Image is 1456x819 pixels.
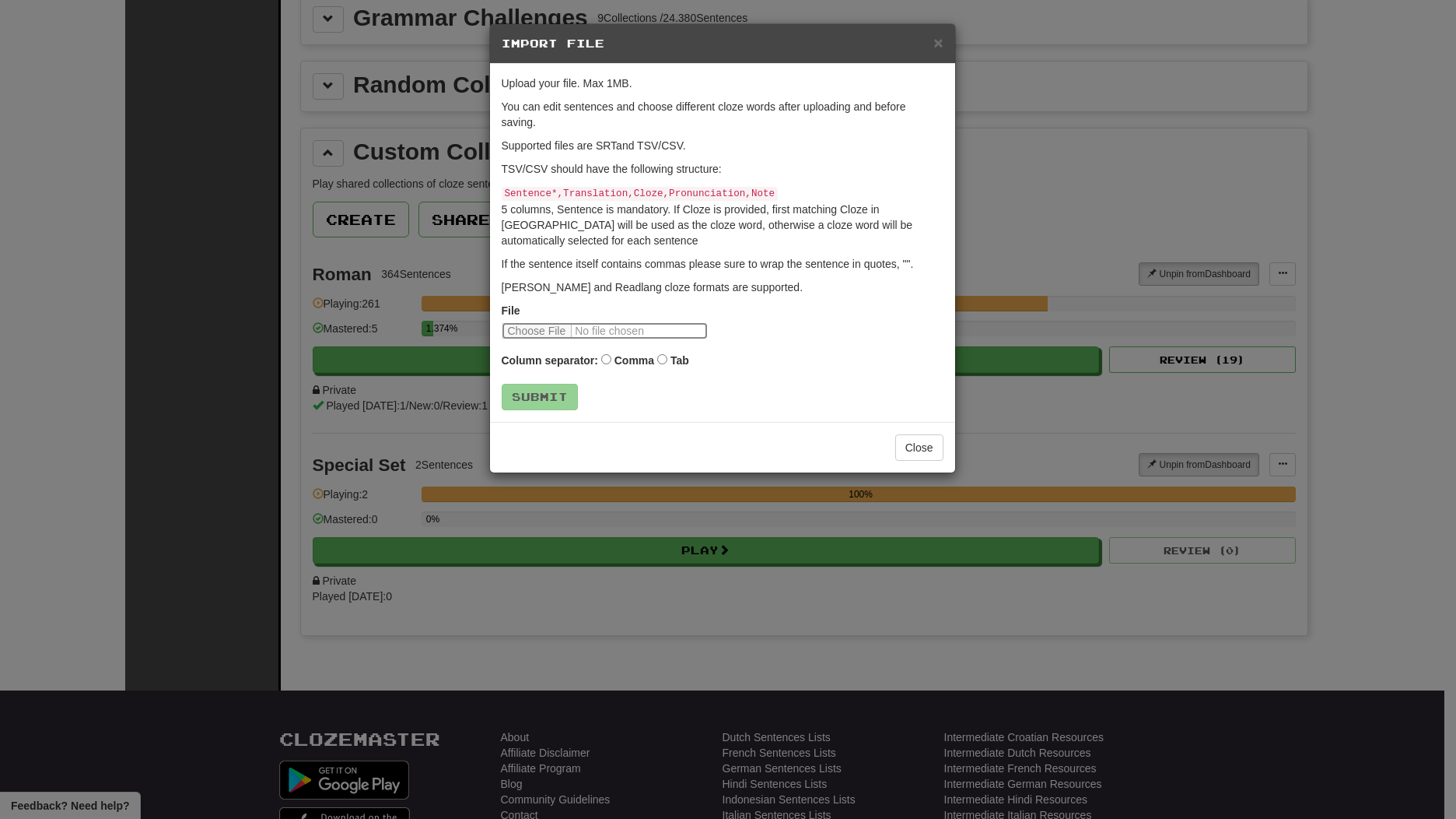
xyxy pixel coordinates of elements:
[614,353,654,368] label: Comma
[502,384,578,410] button: Submit
[502,99,943,130] p: You can edit sentences and choose different cloze words after uploading and before saving.
[502,279,943,295] p: [PERSON_NAME] and Readlang cloze formats are supported.
[670,353,689,368] label: Tab
[502,138,943,153] p: Supported files are SRT and TSV/CSV.
[502,256,943,272] p: If the sentence itself contains commas please sure to wrap the sentence in quotes, "".
[502,36,943,51] h5: Import File
[895,434,943,461] button: Close
[502,76,943,91] p: Upload your file. Max 1MB.
[502,303,520,318] label: File
[502,161,943,177] p: TSV/CSV should have the following structure:
[502,353,598,368] label: Column separator:
[933,33,943,51] span: ×
[933,34,943,51] button: Close
[502,187,779,201] code: Sentence*,Translation,Cloze,Pronunciation,Note
[502,185,943,248] p: 5 columns, Sentence is mandatory. If Cloze is provided, first matching Cloze in [GEOGRAPHIC_DATA]...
